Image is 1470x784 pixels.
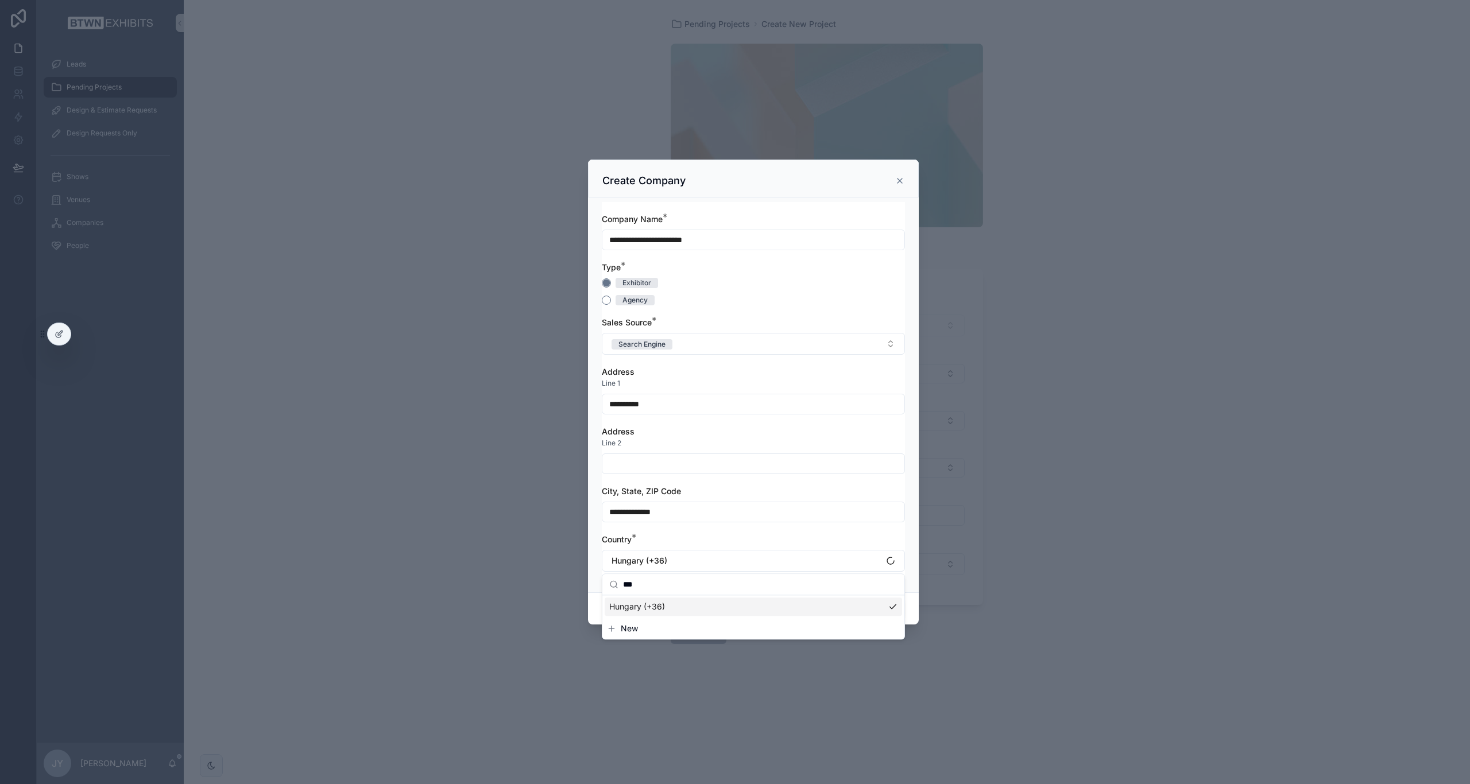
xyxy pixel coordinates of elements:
[602,333,905,355] button: Select Button
[602,438,621,448] span: Line 2
[602,426,635,436] span: Address
[602,550,905,572] button: Select Button
[621,623,638,634] span: New
[602,262,621,272] span: Type
[602,367,635,377] span: Address
[622,295,648,305] div: Agency
[618,339,666,350] div: Search Engine
[602,174,686,188] h3: Create Company
[602,595,904,618] div: Suggestions
[602,214,663,224] span: Company Name
[602,317,652,327] span: Sales Source
[612,555,667,566] span: Hungary (+36)
[607,623,900,634] button: New
[622,278,651,288] div: Exhibitor
[602,486,681,496] span: City, State, ZIP Code
[602,534,632,544] span: Country
[602,379,620,388] span: Line 1
[609,601,665,612] span: Hungary (+36)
